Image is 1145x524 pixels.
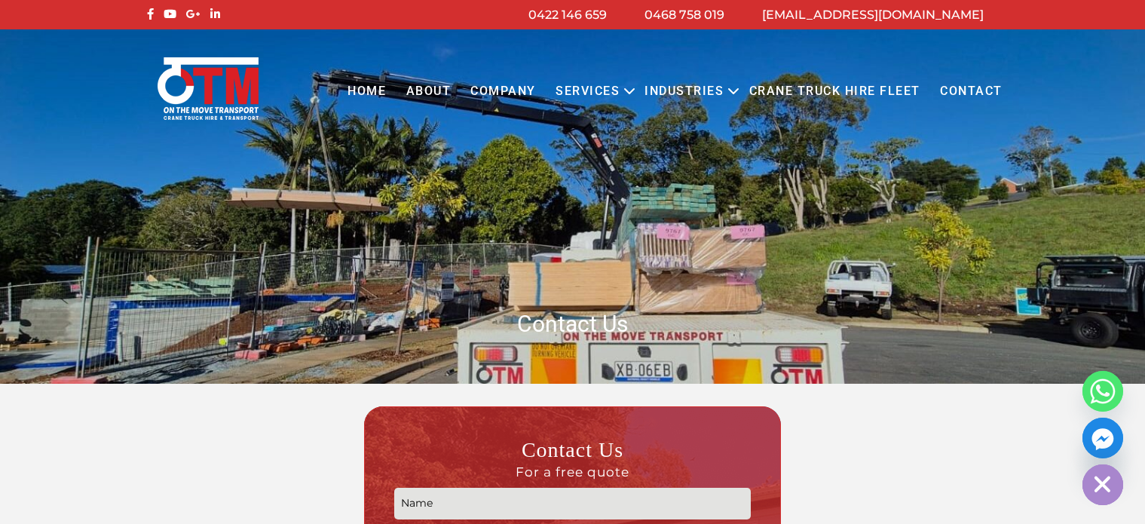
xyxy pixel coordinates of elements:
a: Whatsapp [1082,371,1123,412]
input: Name [394,488,751,520]
a: Contact [930,71,1012,112]
img: Otmtransport [155,56,262,121]
h3: Contact Us [394,437,751,480]
a: Facebook_Messenger [1082,418,1123,458]
span: For a free quote [394,464,751,480]
a: Services [546,71,629,112]
a: Home [338,71,396,112]
a: 0422 146 659 [528,8,607,22]
a: [EMAIL_ADDRESS][DOMAIN_NAME] [762,8,984,22]
a: 0468 758 019 [644,8,724,22]
a: Industries [635,71,733,112]
a: Crane Truck Hire Fleet [739,71,929,112]
h1: Contact Us [143,309,1003,339]
a: COMPANY [461,71,546,112]
a: About [396,71,461,112]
